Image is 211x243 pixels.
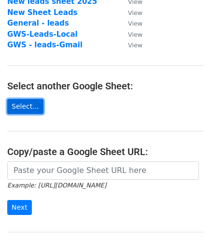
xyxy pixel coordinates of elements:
small: View [128,20,142,27]
a: General - leads [7,19,69,28]
iframe: Chat Widget [163,197,211,243]
a: GWS-Leads-Local [7,30,78,39]
h4: Copy/paste a Google Sheet URL: [7,146,204,157]
a: New Sheet Leads [7,8,78,17]
a: Select... [7,99,43,114]
a: View [118,30,142,39]
a: View [118,8,142,17]
small: View [128,42,142,49]
input: Paste your Google Sheet URL here [7,161,199,180]
h4: Select another Google Sheet: [7,80,204,92]
small: View [128,31,142,38]
input: Next [7,200,32,215]
small: Example: [URL][DOMAIN_NAME] [7,182,106,189]
a: View [118,41,142,49]
a: GWS - leads-Gmail [7,41,83,49]
small: View [128,9,142,16]
a: View [118,19,142,28]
